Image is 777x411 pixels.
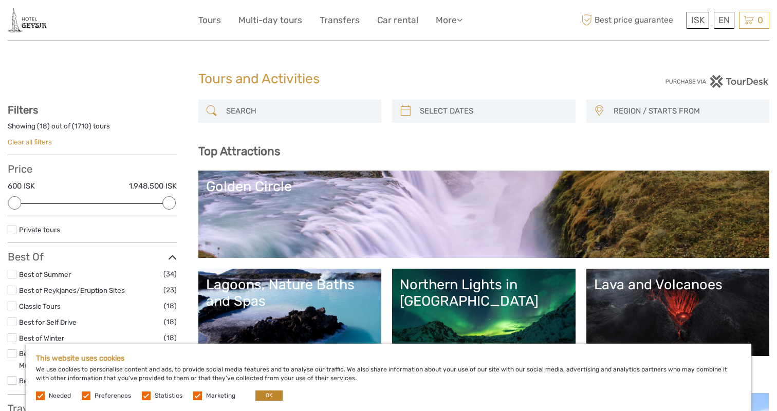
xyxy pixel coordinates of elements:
[129,181,177,192] label: 1.948.500 ISK
[19,286,125,294] a: Best of Reykjanes/Eruption Sites
[416,102,570,120] input: SELECT DATES
[206,276,374,310] div: Lagoons, Nature Baths and Spas
[238,13,302,28] a: Multi-day tours
[8,121,177,137] div: Showing ( ) out of ( ) tours
[714,12,734,29] div: EN
[36,354,741,363] h5: This website uses cookies
[155,391,182,400] label: Statistics
[8,251,177,263] h3: Best Of
[198,144,280,158] b: Top Attractions
[19,302,61,310] a: Classic Tours
[19,334,64,342] a: Best of Winter
[163,284,177,296] span: (23)
[19,226,60,234] a: Private tours
[8,8,47,33] img: 2245-fc00950d-c906-46d7-b8c2-e740c3f96a38_logo_small.jpg
[95,391,131,400] label: Preferences
[206,178,762,195] div: Golden Circle
[19,377,75,385] a: Best of Multi-Day
[377,13,418,28] a: Car rental
[594,276,762,348] a: Lava and Volcanoes
[691,15,705,25] span: ISK
[198,13,221,28] a: Tours
[26,344,751,411] div: We use cookies to personalise content and ads, to provide social media features and to analyse ou...
[164,300,177,312] span: (18)
[198,71,579,87] h1: Tours and Activities
[8,104,38,116] strong: Filters
[19,349,162,369] a: Best of [GEOGRAPHIC_DATA] - Attractions & Museums
[49,391,71,400] label: Needed
[609,103,765,120] button: REGION / STARTS FROM
[579,12,684,29] span: Best price guarantee
[75,121,89,131] label: 1710
[665,75,769,88] img: PurchaseViaTourDesk.png
[8,163,177,175] h3: Price
[255,390,283,401] button: OK
[436,13,462,28] a: More
[40,121,47,131] label: 18
[206,276,374,348] a: Lagoons, Nature Baths and Spas
[164,332,177,344] span: (18)
[222,102,377,120] input: SEARCH
[206,391,235,400] label: Marketing
[400,276,568,310] div: Northern Lights in [GEOGRAPHIC_DATA]
[320,13,360,28] a: Transfers
[19,270,71,278] a: Best of Summer
[756,15,765,25] span: 0
[19,318,77,326] a: Best for Self Drive
[8,181,35,192] label: 600 ISK
[163,268,177,280] span: (34)
[400,276,568,348] a: Northern Lights in [GEOGRAPHIC_DATA]
[8,138,52,146] a: Clear all filters
[206,178,762,250] a: Golden Circle
[164,316,177,328] span: (18)
[594,276,762,293] div: Lava and Volcanoes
